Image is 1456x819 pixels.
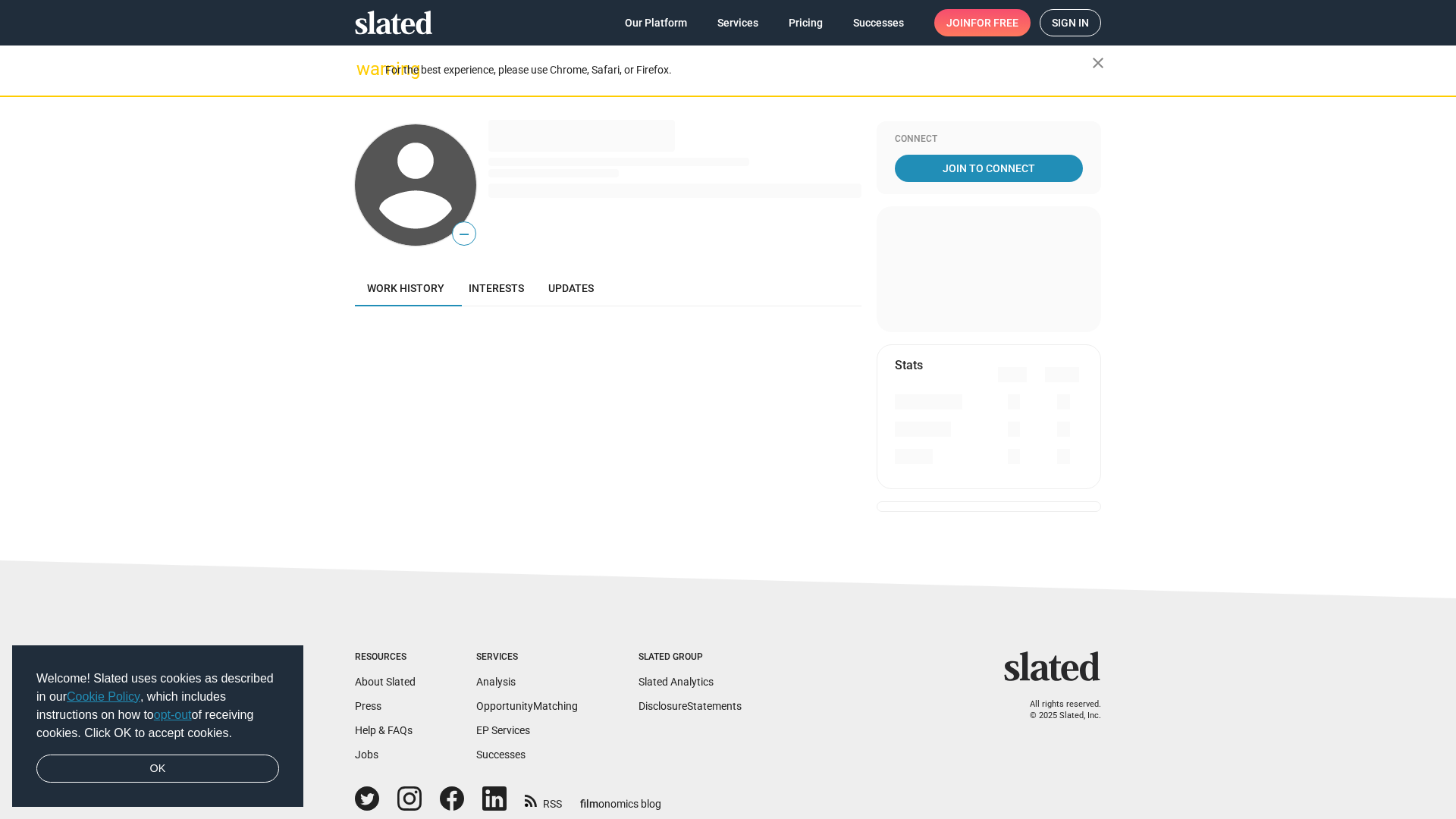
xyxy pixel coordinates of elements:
[895,133,1083,146] div: Connect
[639,651,742,664] div: Slated Group
[934,9,1031,36] a: Joinfor free
[1052,10,1089,36] span: Sign in
[625,9,687,36] span: Our Platform
[548,282,594,294] span: Updates
[789,9,823,36] span: Pricing
[536,270,606,306] a: Updates
[355,700,381,712] a: Press
[898,155,1080,182] span: Join To Connect
[476,676,516,688] a: Analysis
[355,270,457,306] a: Work history
[613,9,699,36] a: Our Platform
[355,748,378,761] a: Jobs
[1089,54,1107,72] mat-icon: close
[1040,9,1101,36] a: Sign in
[525,788,562,811] a: RSS
[946,9,1018,36] span: Join
[12,645,303,808] div: cookieconsent
[457,270,536,306] a: Interests
[469,282,524,294] span: Interests
[67,690,140,703] a: Cookie Policy
[355,651,416,664] div: Resources
[356,60,375,78] mat-icon: warning
[476,724,530,736] a: EP Services
[853,9,904,36] span: Successes
[895,357,923,373] mat-card-title: Stats
[971,9,1018,36] span: for free
[385,60,1092,80] div: For the best experience, please use Chrome, Safari, or Firefox.
[580,785,661,811] a: filmonomics blog
[639,676,714,688] a: Slated Analytics
[1014,699,1101,721] p: All rights reserved. © 2025 Slated, Inc.
[841,9,916,36] a: Successes
[367,282,444,294] span: Work history
[580,798,598,810] span: film
[777,9,835,36] a: Pricing
[36,755,279,783] a: dismiss cookie message
[895,155,1083,182] a: Join To Connect
[355,676,416,688] a: About Slated
[154,708,192,721] a: opt-out
[717,9,758,36] span: Services
[36,670,279,742] span: Welcome! Slated uses cookies as described in our , which includes instructions on how to of recei...
[639,700,742,712] a: DisclosureStatements
[476,748,526,761] a: Successes
[355,724,413,736] a: Help & FAQs
[476,651,578,664] div: Services
[476,700,578,712] a: OpportunityMatching
[705,9,770,36] a: Services
[453,224,475,244] span: —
